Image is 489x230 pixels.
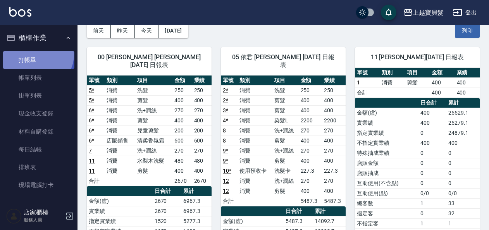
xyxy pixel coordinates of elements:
td: 200 [172,125,192,136]
td: 0 [418,178,446,188]
th: 單號 [87,76,105,86]
td: 250 [172,85,192,95]
td: 480 [172,156,192,166]
td: 5277.3 [181,216,212,226]
td: 400 [322,105,346,115]
td: 0 [446,178,480,188]
td: 消費 [105,125,135,136]
td: 6967.3 [181,196,212,206]
td: 洗髮 [135,85,172,95]
td: 200 [192,125,212,136]
td: 消費 [238,136,272,146]
table: a dense table [221,76,346,206]
td: 剪髮 [272,156,299,166]
td: 270 [299,125,322,136]
td: 剪髮 [272,95,299,105]
th: 金額 [172,76,192,86]
td: 400 [172,166,192,176]
td: 1 [418,218,446,228]
td: 0 [446,168,480,178]
td: 400 [172,95,192,105]
td: 2670 [172,176,192,186]
td: 消費 [238,85,272,95]
td: 合計 [221,196,238,206]
td: 剪髮 [272,186,299,196]
a: 排班表 [3,158,74,176]
td: 250 [192,85,212,95]
td: 227.3 [299,166,322,176]
table: a dense table [87,76,212,186]
td: 0 [418,208,446,218]
td: 剪髮 [272,136,299,146]
td: 消費 [380,77,405,88]
td: 洗+潤絲 [135,146,172,156]
td: 400 [446,138,480,148]
td: 400 [192,95,212,105]
td: 1 [446,218,480,228]
td: 水梨木洗髮 [135,156,172,166]
td: 400 [430,77,455,88]
th: 類別 [238,76,272,86]
td: 400 [430,88,455,98]
th: 單號 [355,68,380,78]
td: 0 [418,158,446,168]
td: 消費 [238,186,272,196]
td: 店販銷售 [105,136,135,146]
td: 洗+潤絲 [272,125,299,136]
td: 0 [418,148,446,158]
td: 2200 [322,115,346,125]
td: 洗+潤絲 [272,146,299,156]
button: 登出 [450,5,480,20]
td: 600 [172,136,192,146]
td: 400 [299,95,322,105]
td: 特殊抽成業績 [355,148,418,158]
td: 400 [322,136,346,146]
a: 1 [357,79,360,86]
td: 洗髮 [272,85,299,95]
td: 400 [322,186,346,196]
a: 12 [223,178,229,184]
td: 400 [299,186,322,196]
a: 現場電腦打卡 [3,176,74,194]
td: 金額(虛) [87,196,153,206]
td: 600 [192,136,212,146]
th: 項目 [405,68,430,78]
td: 270 [172,146,192,156]
a: 8 [223,127,226,134]
td: 洗髮卡 [272,166,299,176]
td: 400 [322,95,346,105]
td: 0 [446,148,480,158]
td: 400 [418,108,446,118]
td: 總客數 [355,198,418,208]
th: 日合計 [284,206,312,216]
td: 剪髮 [135,115,172,125]
a: 帳單列表 [3,69,74,87]
a: 11 [89,158,95,164]
td: 400 [455,88,480,98]
a: 掛單列表 [3,87,74,105]
td: 32 [446,208,480,218]
td: 400 [299,136,322,146]
td: 270 [299,176,322,186]
td: 消費 [105,95,135,105]
td: 金額(虛) [355,108,418,118]
td: 消費 [238,95,272,105]
td: 合計 [355,88,380,98]
button: 上越寶貝髮 [400,5,447,21]
td: 270 [322,146,346,156]
td: 剪髮 [135,95,172,105]
td: 400 [455,77,480,88]
td: 剪髮 [272,105,299,115]
th: 金額 [299,76,322,86]
td: 使用預收卡 [238,166,272,176]
th: 累計 [181,186,212,196]
button: 前天 [87,24,111,38]
a: 8 [223,137,226,144]
div: 上越寶貝髮 [413,8,444,17]
th: 金額 [430,68,455,78]
td: 0 [446,158,480,168]
td: 270 [172,105,192,115]
th: 日合計 [418,98,446,108]
p: 服務人員 [24,216,63,223]
td: 消費 [105,156,135,166]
